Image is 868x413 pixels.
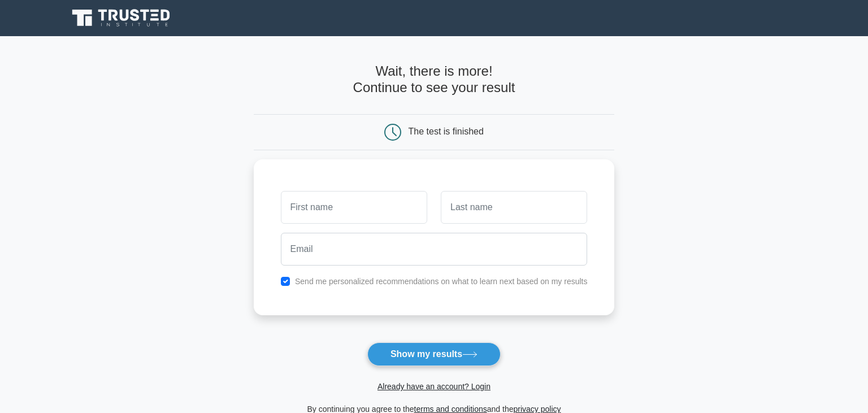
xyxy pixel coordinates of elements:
div: The test is finished [409,127,484,136]
input: First name [281,191,427,224]
input: Last name [441,191,587,224]
h4: Wait, there is more! Continue to see your result [254,63,615,96]
input: Email [281,233,588,266]
a: Already have an account? Login [377,382,491,391]
button: Show my results [367,342,501,366]
label: Send me personalized recommendations on what to learn next based on my results [295,277,588,286]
